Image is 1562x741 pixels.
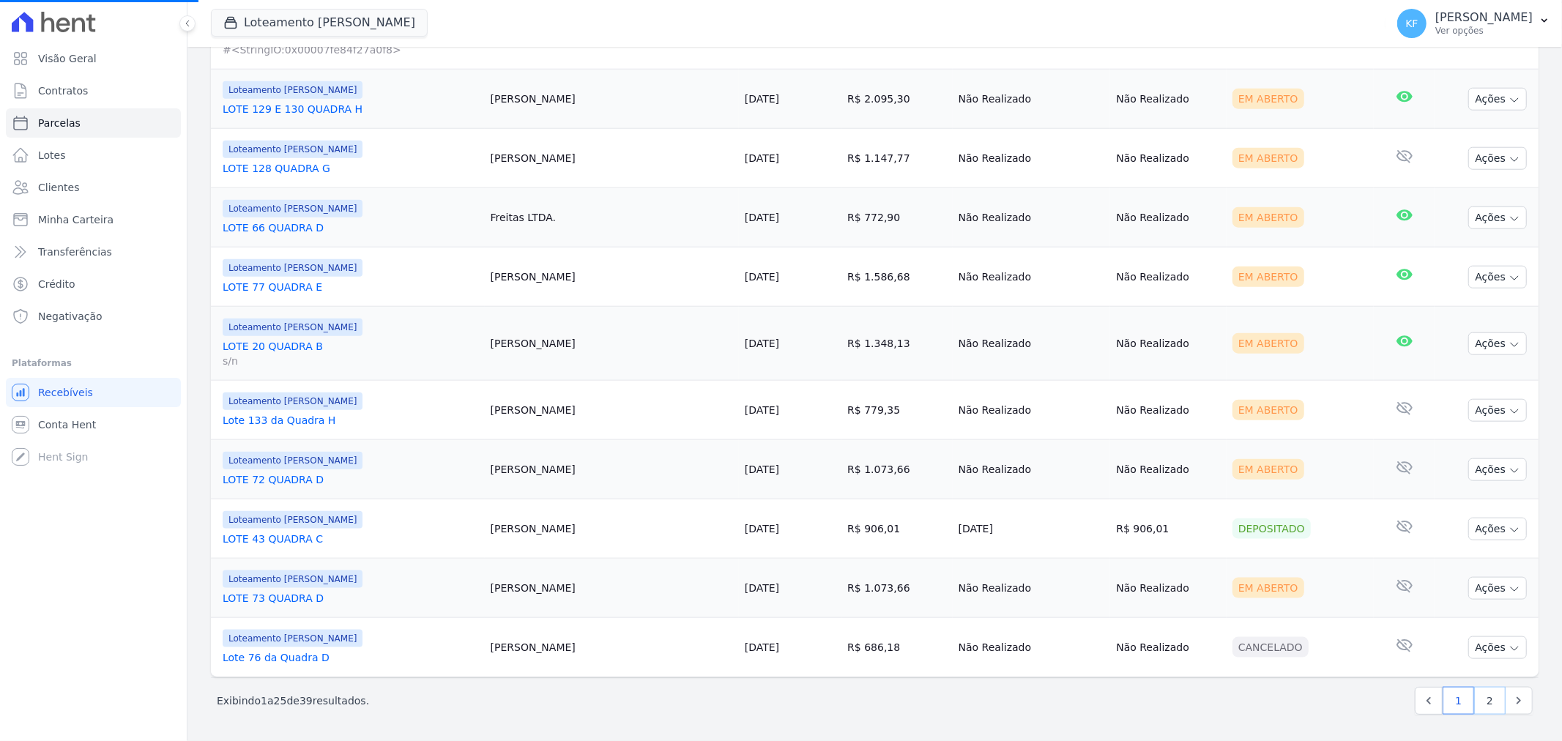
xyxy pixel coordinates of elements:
[223,650,479,665] a: Lote 76 da Quadra D
[1232,333,1304,354] div: Em Aberto
[485,381,739,440] td: [PERSON_NAME]
[485,70,739,129] td: [PERSON_NAME]
[6,269,181,299] a: Crédito
[38,148,66,163] span: Lotes
[38,212,114,227] span: Minha Carteira
[1232,637,1309,658] div: Cancelado
[745,338,779,349] a: [DATE]
[745,271,779,283] a: [DATE]
[12,354,175,372] div: Plataformas
[211,9,428,37] button: Loteamento [PERSON_NAME]
[1435,10,1533,25] p: [PERSON_NAME]
[953,129,1111,188] td: Não Realizado
[6,141,181,170] a: Lotes
[1468,147,1527,170] button: Ações
[841,381,952,440] td: R$ 779,35
[6,302,181,331] a: Negativação
[300,695,313,707] span: 39
[223,452,362,469] span: Loteamento [PERSON_NAME]
[223,413,479,428] a: Lote 133 da Quadra H
[841,440,952,499] td: R$ 1.073,66
[223,102,479,116] a: LOTE 129 E 130 QUADRA H
[223,220,479,235] a: LOTE 66 QUADRA D
[6,378,181,407] a: Recebíveis
[6,205,181,234] a: Minha Carteira
[6,237,181,267] a: Transferências
[1468,332,1527,355] button: Ações
[1468,458,1527,481] button: Ações
[1386,3,1562,44] button: KF [PERSON_NAME] Ver opções
[1232,518,1311,539] div: Depositado
[223,339,479,368] a: LOTE 20 QUADRA Bs/n
[745,582,779,594] a: [DATE]
[841,70,952,129] td: R$ 2.095,30
[38,309,103,324] span: Negativação
[6,410,181,439] a: Conta Hent
[1110,499,1227,559] td: R$ 906,01
[1232,267,1304,287] div: Em Aberto
[1110,381,1227,440] td: Não Realizado
[223,42,479,57] span: #<StringIO:0x00007fe84f27a0f8>
[953,70,1111,129] td: Não Realizado
[223,591,479,606] a: LOTE 73 QUADRA D
[1232,459,1304,480] div: Em Aberto
[745,404,779,416] a: [DATE]
[841,618,952,677] td: R$ 686,18
[223,259,362,277] span: Loteamento [PERSON_NAME]
[38,180,79,195] span: Clientes
[1415,687,1443,715] a: Previous
[953,307,1111,381] td: Não Realizado
[38,385,93,400] span: Recebíveis
[1110,247,1227,307] td: Não Realizado
[953,247,1111,307] td: Não Realizado
[223,200,362,217] span: Loteamento [PERSON_NAME]
[745,523,779,535] a: [DATE]
[485,247,739,307] td: [PERSON_NAME]
[223,472,479,487] a: LOTE 72 QUADRA D
[1468,636,1527,659] button: Ações
[38,245,112,259] span: Transferências
[38,83,88,98] span: Contratos
[841,307,952,381] td: R$ 1.348,13
[1468,88,1527,111] button: Ações
[1468,577,1527,600] button: Ações
[217,693,369,708] p: Exibindo a de resultados.
[1232,89,1304,109] div: Em Aberto
[841,188,952,247] td: R$ 772,90
[1232,400,1304,420] div: Em Aberto
[1468,518,1527,540] button: Ações
[745,93,779,105] a: [DATE]
[1232,578,1304,598] div: Em Aberto
[953,559,1111,618] td: Não Realizado
[841,129,952,188] td: R$ 1.147,77
[1110,440,1227,499] td: Não Realizado
[6,76,181,105] a: Contratos
[223,280,479,294] a: LOTE 77 QUADRA E
[841,499,952,559] td: R$ 906,01
[223,630,362,647] span: Loteamento [PERSON_NAME]
[953,440,1111,499] td: Não Realizado
[745,641,779,653] a: [DATE]
[485,188,739,247] td: Freitas LTDA.
[223,392,362,410] span: Loteamento [PERSON_NAME]
[485,129,739,188] td: [PERSON_NAME]
[223,161,479,176] a: LOTE 128 QUADRA G
[745,463,779,475] a: [DATE]
[485,618,739,677] td: [PERSON_NAME]
[38,417,96,432] span: Conta Hent
[223,354,479,368] span: s/n
[1474,687,1506,715] a: 2
[841,559,952,618] td: R$ 1.073,66
[274,695,287,707] span: 25
[745,152,779,164] a: [DATE]
[1110,307,1227,381] td: Não Realizado
[38,116,81,130] span: Parcelas
[953,381,1111,440] td: Não Realizado
[745,212,779,223] a: [DATE]
[1468,266,1527,288] button: Ações
[1110,188,1227,247] td: Não Realizado
[1110,559,1227,618] td: Não Realizado
[223,81,362,99] span: Loteamento [PERSON_NAME]
[1110,618,1227,677] td: Não Realizado
[953,618,1111,677] td: Não Realizado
